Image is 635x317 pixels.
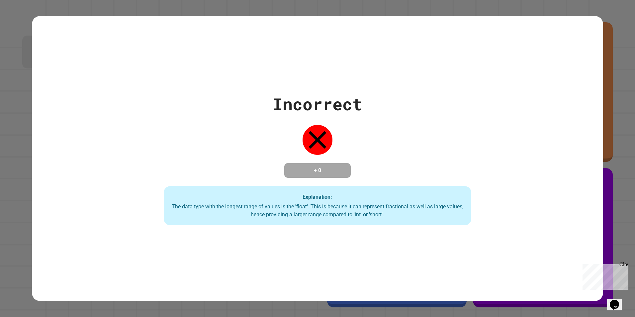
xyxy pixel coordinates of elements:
strong: Explanation: [303,194,332,200]
iframe: chat widget [580,262,628,290]
div: The data type with the longest range of values is the 'float'. This is because it can represent f... [170,203,465,219]
h4: + 0 [291,166,344,174]
div: Chat with us now!Close [3,3,46,42]
div: Incorrect [273,92,362,117]
iframe: chat widget [607,290,628,310]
